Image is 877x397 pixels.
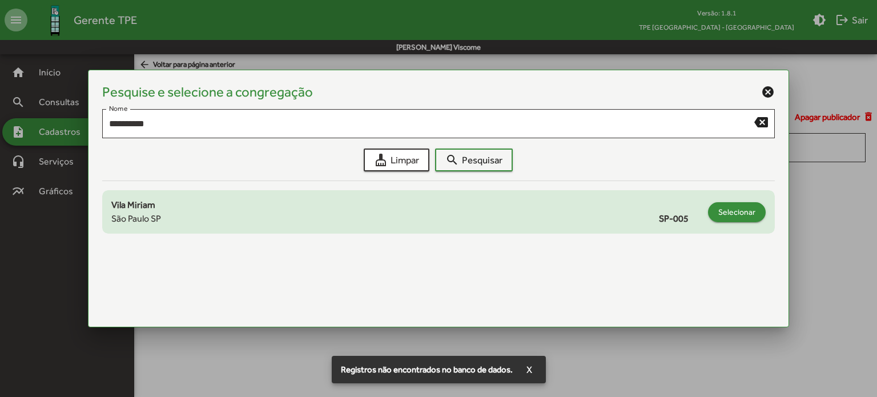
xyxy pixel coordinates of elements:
mat-icon: backspace [754,115,768,129]
button: Limpar [364,149,429,171]
span: SP-005 [659,212,702,226]
span: Limpar [374,150,419,170]
mat-icon: search [445,153,459,167]
h4: Pesquise e selecione a congregação [102,84,313,101]
button: Pesquisar [435,149,513,171]
button: X [517,359,541,380]
span: X [526,359,532,380]
span: Pesquisar [445,150,502,170]
span: Selecionar [718,202,755,222]
span: São Paulo SP [111,212,161,226]
mat-icon: cancel [761,85,775,99]
mat-icon: cleaning_services [374,153,388,167]
span: Vila Miriam [111,199,155,210]
span: Registros não encontrados no banco de dados. [341,364,513,375]
button: Selecionar [708,202,766,222]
